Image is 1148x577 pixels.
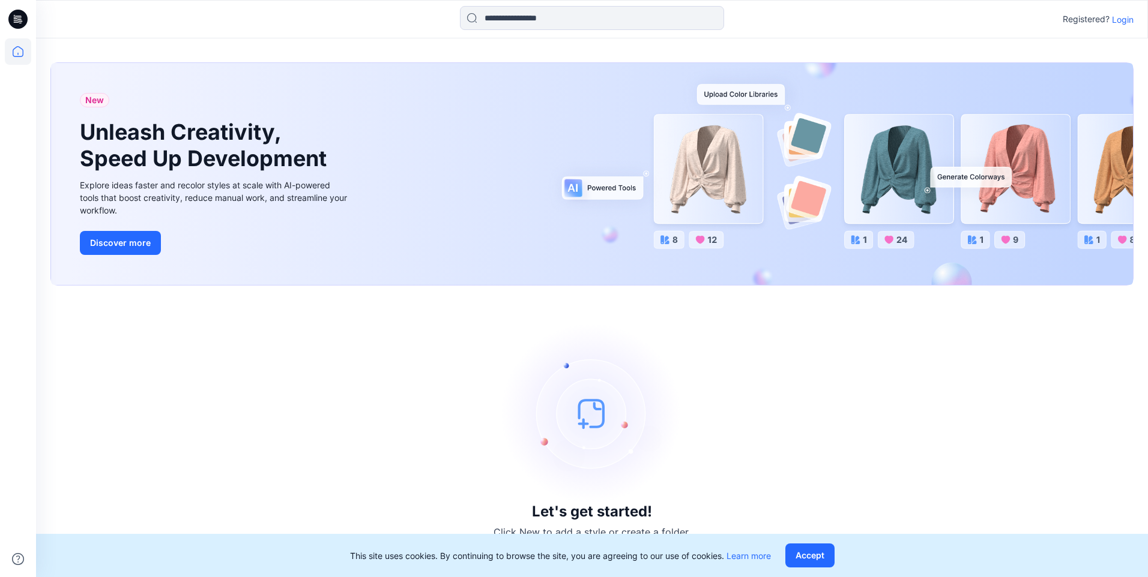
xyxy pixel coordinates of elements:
p: Click New to add a style or create a folder. [494,525,690,539]
span: New [85,93,104,107]
h3: Let's get started! [532,503,652,520]
a: Learn more [727,551,771,561]
div: Explore ideas faster and recolor styles at scale with AI-powered tools that boost creativity, red... [80,179,350,217]
p: This site uses cookies. By continuing to browse the site, you are agreeing to our use of cookies. [350,549,771,562]
p: Registered? [1063,12,1110,26]
a: Discover more [80,231,350,255]
button: Discover more [80,231,161,255]
img: empty-state-image.svg [502,323,682,503]
button: Accept [785,543,835,567]
p: Login [1112,13,1134,26]
h1: Unleash Creativity, Speed Up Development [80,119,332,171]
